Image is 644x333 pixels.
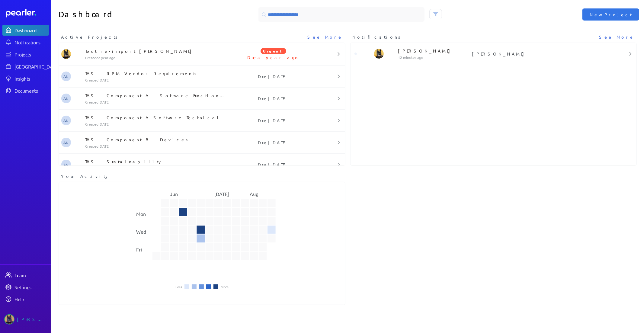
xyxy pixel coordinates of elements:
[250,191,258,197] text: Aug
[2,61,49,72] a: [GEOGRAPHIC_DATA]
[175,285,182,289] li: Less
[61,138,71,147] span: Adam Nabali
[85,55,226,60] p: Created a year ago
[14,75,48,82] div: Insights
[261,48,286,54] span: Urgent
[472,51,610,57] p: [PERSON_NAME]
[14,272,48,278] div: Team
[61,34,120,40] span: Active Projects
[308,34,343,40] a: See More
[4,314,14,325] img: Tung Nguyen
[85,114,226,120] p: TAS - Component A Software Technical
[398,55,469,60] p: 12 minutes ago
[2,25,49,36] a: Dashboard
[170,191,178,197] text: Jun
[353,34,403,40] span: Notifications
[221,285,229,289] li: More
[59,7,200,22] h1: Dashboard
[14,27,48,33] div: Dashboard
[599,34,634,40] a: See More
[85,136,226,142] p: TAS - Component B - Devices
[2,85,49,96] a: Documents
[2,282,49,293] a: Settings
[590,11,632,18] span: New Project
[2,37,49,48] a: Notifications
[61,72,71,81] span: Adam Nabali
[2,49,49,60] a: Projects
[85,92,226,98] p: TAS - Component A - Software Functional
[85,78,226,82] p: Created [DATE]
[6,9,49,18] a: Dashboard
[85,48,226,54] p: Test re-import [PERSON_NAME]
[582,8,639,21] button: New Project
[226,73,321,79] p: Due [DATE]
[14,88,48,94] div: Documents
[398,48,469,54] p: [PERSON_NAME]
[14,39,48,45] div: Notifications
[374,49,384,59] img: Tung Nguyen
[14,51,48,57] div: Projects
[61,49,71,59] img: Tung Nguyen
[226,139,321,146] p: Due [DATE]
[214,191,229,197] text: [DATE]
[17,314,47,325] div: [PERSON_NAME]
[85,122,226,126] p: Created [DATE]
[61,160,71,169] span: Adam Nabali
[136,246,142,252] text: Fri
[61,173,110,179] span: Your Activity
[61,116,71,125] span: Adam Nabali
[85,158,226,165] p: TAS - Sustainability
[2,294,49,305] a: Help
[85,144,226,149] p: Created [DATE]
[226,162,321,168] p: Due [DATE]
[2,270,49,280] a: Team
[226,95,321,101] p: Due [DATE]
[14,296,48,302] div: Help
[2,312,49,327] a: Tung Nguyen's photo[PERSON_NAME]
[85,100,226,104] p: Created [DATE]
[226,117,321,123] p: Due [DATE]
[136,211,146,217] text: Mon
[136,229,146,235] text: Wed
[61,94,71,103] span: Adam Nabali
[2,73,49,84] a: Insights
[14,284,48,290] div: Settings
[226,54,321,60] p: Due a year ago
[85,70,226,76] p: TAS - RPM Vendor Requirements
[14,63,59,69] div: [GEOGRAPHIC_DATA]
